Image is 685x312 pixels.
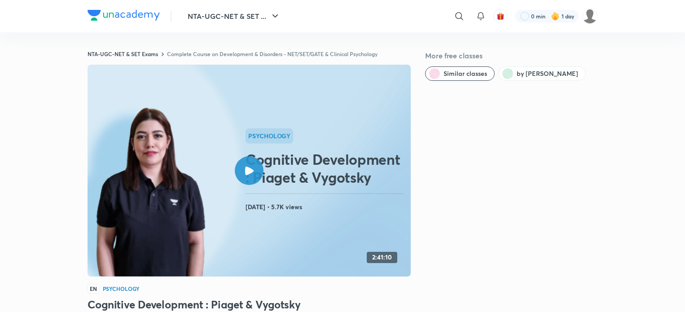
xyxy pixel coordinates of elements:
a: Company Logo [88,10,160,23]
img: Kumarica [582,9,597,24]
button: Similar classes [425,66,495,81]
a: Complete Course on Development & Disorders - NET/SET/GATE & Clinical Psychology [167,50,378,57]
h5: More free classes [425,50,597,61]
button: avatar [493,9,508,23]
h4: 2:41:10 [372,254,392,261]
h3: Cognitive Development : Piaget & Vygotsky [88,297,411,312]
h2: Cognitive Development : Piaget & Vygotsky [246,150,407,186]
span: Similar classes [443,69,487,78]
img: Company Logo [88,10,160,21]
button: NTA-UGC-NET & SET ... [182,7,286,25]
span: EN [88,284,99,294]
span: by Hafsa Malik [517,69,578,78]
a: NTA-UGC-NET & SET Exams [88,50,158,57]
h4: [DATE] • 5.7K views [246,201,407,213]
img: streak [551,12,560,21]
button: by Hafsa Malik [498,66,586,81]
img: avatar [496,12,505,20]
h4: Psychology [103,286,140,291]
